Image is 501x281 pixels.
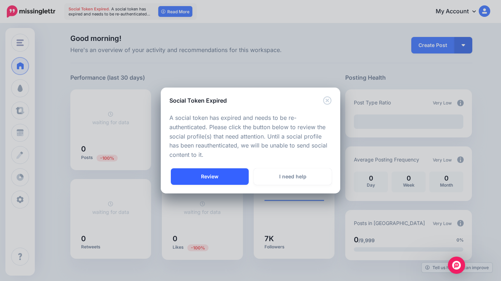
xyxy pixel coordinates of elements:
[448,257,465,274] div: Open Intercom Messenger
[169,96,227,105] h5: Social Token Expired
[171,168,249,185] a: Review
[169,113,332,160] p: A social token has expired and needs to be re-authenticated. Please click the button below to rev...
[254,168,332,185] a: I need help
[323,96,332,105] button: Close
